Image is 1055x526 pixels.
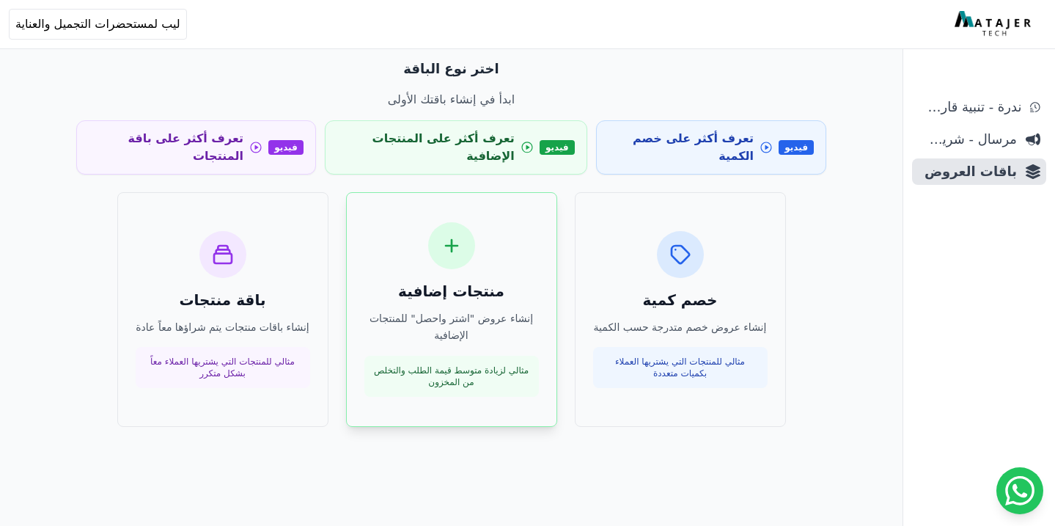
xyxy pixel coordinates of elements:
p: مثالي للمنتجات التي يشتريها العملاء بكميات متعددة [602,356,759,379]
p: مثالي للمنتجات التي يشتريها العملاء معاً بشكل متكرر [144,356,301,379]
span: ليب لمستحضرات التجميل والعناية [15,15,180,33]
p: إنشاء عروض خصم متدرجة حسب الكمية [593,319,768,336]
span: تعرف أكثر على المنتجات الإضافية [337,130,515,165]
img: MatajerTech Logo [955,11,1034,37]
a: فيديو تعرف أكثر على خصم الكمية [596,120,826,175]
span: فيديو [779,140,814,155]
p: ابدأ في إنشاء باقتك الأولى [76,91,826,109]
span: باقات العروض [918,161,1017,182]
a: فيديو تعرف أكثر على باقة المنتجات [76,120,316,175]
span: فيديو [540,140,575,155]
span: فيديو [268,140,304,155]
a: فيديو تعرف أكثر على المنتجات الإضافية [325,120,587,175]
span: تعرف أكثر على خصم الكمية [609,130,754,165]
h3: خصم كمية [593,290,768,310]
p: إنشاء عروض "اشتر واحصل" للمنتجات الإضافية [364,310,539,344]
h3: منتجات إضافية [364,281,539,302]
p: اختر نوع الباقة [76,59,826,79]
span: ندرة - تنبية قارب علي النفاذ [918,97,1021,117]
p: مثالي لزيادة متوسط قيمة الطلب والتخلص من المخزون [373,365,530,388]
button: ليب لمستحضرات التجميل والعناية [9,9,187,40]
span: تعرف أكثر على باقة المنتجات [89,130,243,165]
p: إنشاء باقات منتجات يتم شراؤها معاً عادة [136,319,310,336]
h3: باقة منتجات [136,290,310,310]
span: مرسال - شريط دعاية [918,129,1017,150]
